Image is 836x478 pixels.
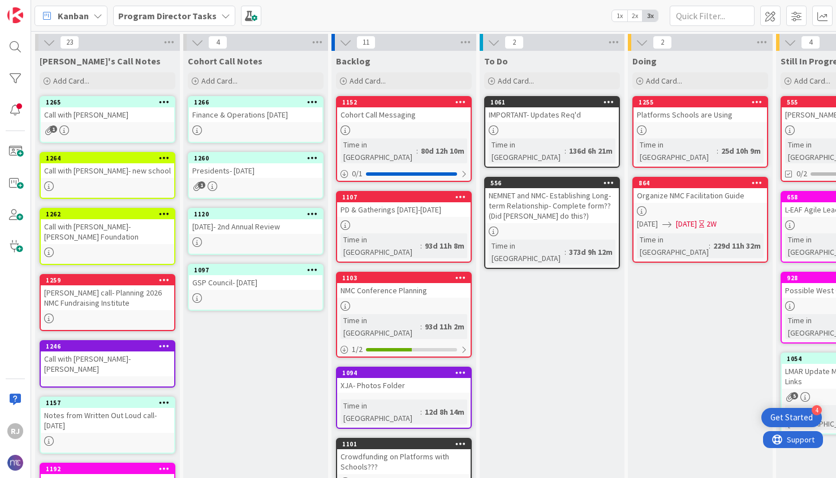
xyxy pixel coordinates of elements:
div: Call with [PERSON_NAME]- [PERSON_NAME] [41,351,174,376]
div: 1101 [342,440,471,448]
div: 1061IMPORTANT- Updates Req'd [485,97,619,122]
div: 864Organize NMC Facilitation Guide [634,178,767,203]
div: 1266 [194,98,322,106]
div: 1246 [46,342,174,350]
span: 4 [801,36,820,49]
div: 1260Presidents- [DATE] [189,153,322,178]
div: 1262 [46,210,174,218]
span: Add Card... [350,76,386,86]
div: 1101 [337,439,471,449]
div: Time in [GEOGRAPHIC_DATA] [341,399,420,424]
b: Program Director Tasks [118,10,217,21]
span: : [717,145,718,157]
span: Kanban [58,9,89,23]
div: Time in [GEOGRAPHIC_DATA] [341,233,420,258]
span: 2x [627,10,643,21]
div: 80d 12h 10m [418,145,467,157]
div: Organize NMC Facilitation Guide [634,188,767,203]
div: 1265 [41,97,174,107]
span: 3x [643,10,658,21]
div: 136d 6h 21m [566,145,615,157]
span: 11 [356,36,376,49]
span: Add Card... [201,76,238,86]
div: RJ [7,423,23,439]
div: 864 [634,178,767,188]
div: 1255 [639,98,767,106]
span: Add Card... [498,76,534,86]
div: 1266Finance & Operations [DATE] [189,97,322,122]
div: Time in [GEOGRAPHIC_DATA] [341,138,416,163]
img: avatar [7,455,23,471]
div: 1246 [41,341,174,351]
div: 1157 [41,398,174,408]
div: 1097GSP Council- [DATE] [189,265,322,290]
span: : [564,246,566,258]
div: 1265 [46,98,174,106]
div: 1262Call with [PERSON_NAME]- [PERSON_NAME] Foundation [41,209,174,244]
div: 229d 11h 32m [710,240,764,252]
span: 1 [50,125,57,133]
div: 1061 [490,98,619,106]
div: 2W [706,218,717,230]
div: Finance & Operations [DATE] [189,107,322,122]
div: 556 [490,179,619,187]
div: 1259 [46,276,174,284]
div: 1094XJA- Photos Folder [337,368,471,393]
div: 25d 10h 9m [718,145,764,157]
span: [DATE] [676,218,697,230]
span: Ros's Call Notes [40,55,161,67]
div: Cohort Call Messaging [337,107,471,122]
span: Add Card... [646,76,682,86]
div: 12d 8h 14m [422,406,467,418]
div: Crowdfunding on Platforms with Schools??? [337,449,471,474]
div: 93d 11h 8m [422,240,467,252]
span: 1 / 2 [352,344,363,355]
div: 1266 [189,97,322,107]
div: 1255Platforms Schools are Using [634,97,767,122]
div: Time in [GEOGRAPHIC_DATA] [637,233,709,258]
div: GSP Council- [DATE] [189,275,322,290]
div: 1246Call with [PERSON_NAME]- [PERSON_NAME] [41,341,174,376]
span: 23 [60,36,79,49]
span: Backlog [336,55,370,67]
div: 373d 9h 12m [566,246,615,258]
div: 4 [812,405,822,415]
div: Call with [PERSON_NAME] [41,107,174,122]
div: Platforms Schools are Using [634,107,767,122]
span: 2 [505,36,524,49]
div: 1192 [46,465,174,473]
span: 0/2 [796,168,807,180]
div: 0/1 [337,167,471,181]
div: 556NEMNET and NMC- Establishing Long-term Relationship- Complete form?? (Did [PERSON_NAME] do this?) [485,178,619,223]
div: 1107 [342,193,471,201]
div: 93d 11h 2m [422,320,467,333]
div: 1157 [46,399,174,407]
div: 1152 [342,98,471,106]
div: 1107 [337,192,471,202]
div: Time in [GEOGRAPHIC_DATA] [489,138,564,163]
div: 1094 [342,369,471,377]
div: 1101Crowdfunding on Platforms with Schools??? [337,439,471,474]
span: : [416,145,418,157]
div: XJA- Photos Folder [337,378,471,393]
img: Visit kanbanzone.com [7,7,23,23]
div: Presidents- [DATE] [189,163,322,178]
div: 1107PD & Gatherings [DATE]-[DATE] [337,192,471,217]
div: Time in [GEOGRAPHIC_DATA] [489,240,564,264]
span: 2 [653,36,672,49]
div: 1264 [41,153,174,163]
span: Cohort Call Notes [188,55,262,67]
div: 1152 [337,97,471,107]
div: 1/2 [337,342,471,357]
input: Quick Filter... [670,6,755,26]
div: 1120[DATE]- 2nd Annual Review [189,209,322,234]
span: [DATE] [637,218,658,230]
div: 1260 [194,154,322,162]
div: Call with [PERSON_NAME]- [PERSON_NAME] Foundation [41,219,174,244]
div: Notes from Written Out Loud call- [DATE] [41,408,174,433]
div: Time in [GEOGRAPHIC_DATA] [637,138,717,163]
div: [DATE]- 2nd Annual Review [189,219,322,234]
div: 1262 [41,209,174,219]
div: Time in [GEOGRAPHIC_DATA] [341,314,420,339]
div: 1157Notes from Written Out Loud call- [DATE] [41,398,174,433]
